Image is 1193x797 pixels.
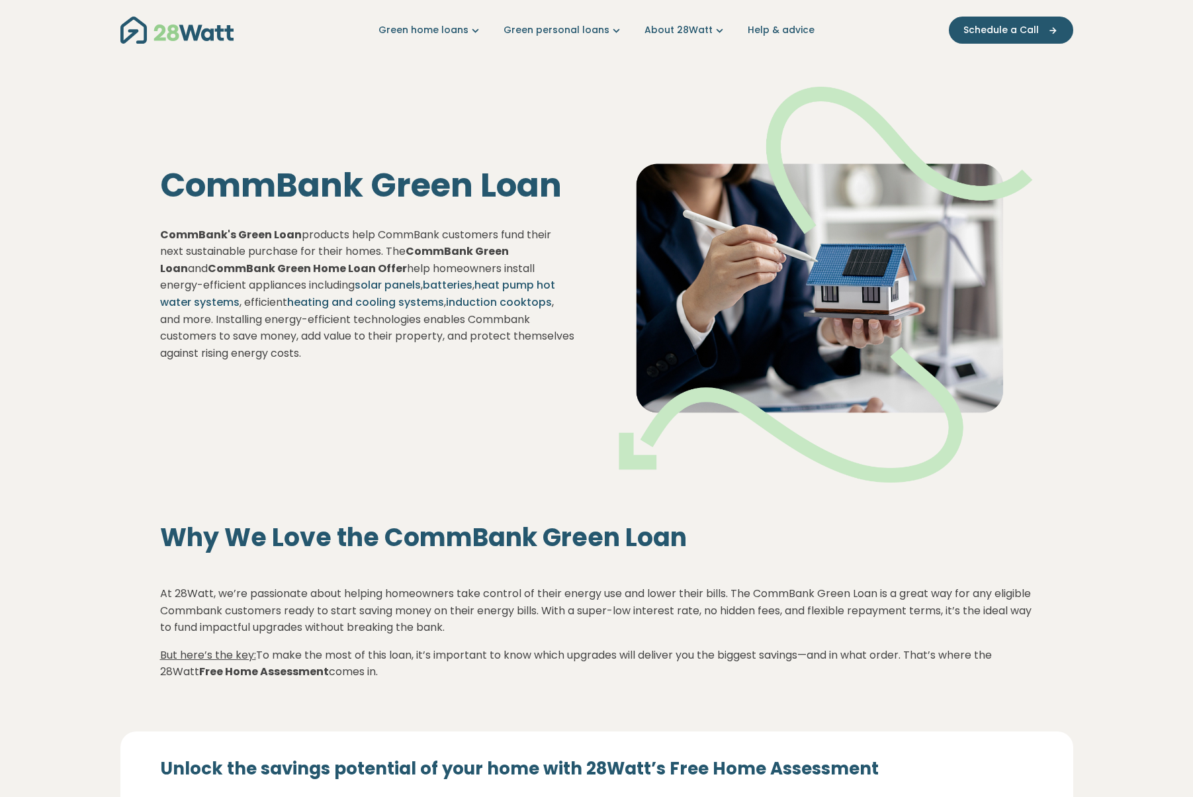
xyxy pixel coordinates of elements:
span: Schedule a Call [963,23,1039,37]
button: Schedule a Call [949,17,1073,44]
img: 28Watt [120,17,234,44]
a: induction cooktops [446,295,552,310]
h2: Why We Love the CommBank Green Loan [160,522,1034,553]
nav: Main navigation [120,13,1073,47]
a: About 28Watt [644,23,727,37]
a: heating and cooling systems [287,295,444,310]
a: batteries [423,277,472,293]
strong: Free Home Assessment [199,664,329,679]
p: To make the most of this loan, it’s important to know which upgrades will deliver you the biggest... [160,647,1034,680]
p: At 28Watt, we’re passionate about helping homeowners take control of their energy use and lower t... [160,585,1034,636]
strong: CommBank Green Loan [160,244,509,276]
p: products help CommBank customers fund their next sustainable purchase for their homes. The and he... [160,226,576,362]
strong: CommBank Green Home Loan Offer [208,261,407,276]
h1: CommBank Green Loan [160,165,576,205]
a: solar panels [355,277,421,293]
strong: CommBank's Green Loan [160,227,302,242]
a: Help & advice [748,23,815,37]
a: Green personal loans [504,23,623,37]
h4: Unlock the savings potential of your home with 28Watt’s Free Home Assessment [160,758,1034,780]
a: Green home loans [378,23,482,37]
span: But here’s the key: [160,647,256,663]
a: heat pump hot water systems [160,277,555,310]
